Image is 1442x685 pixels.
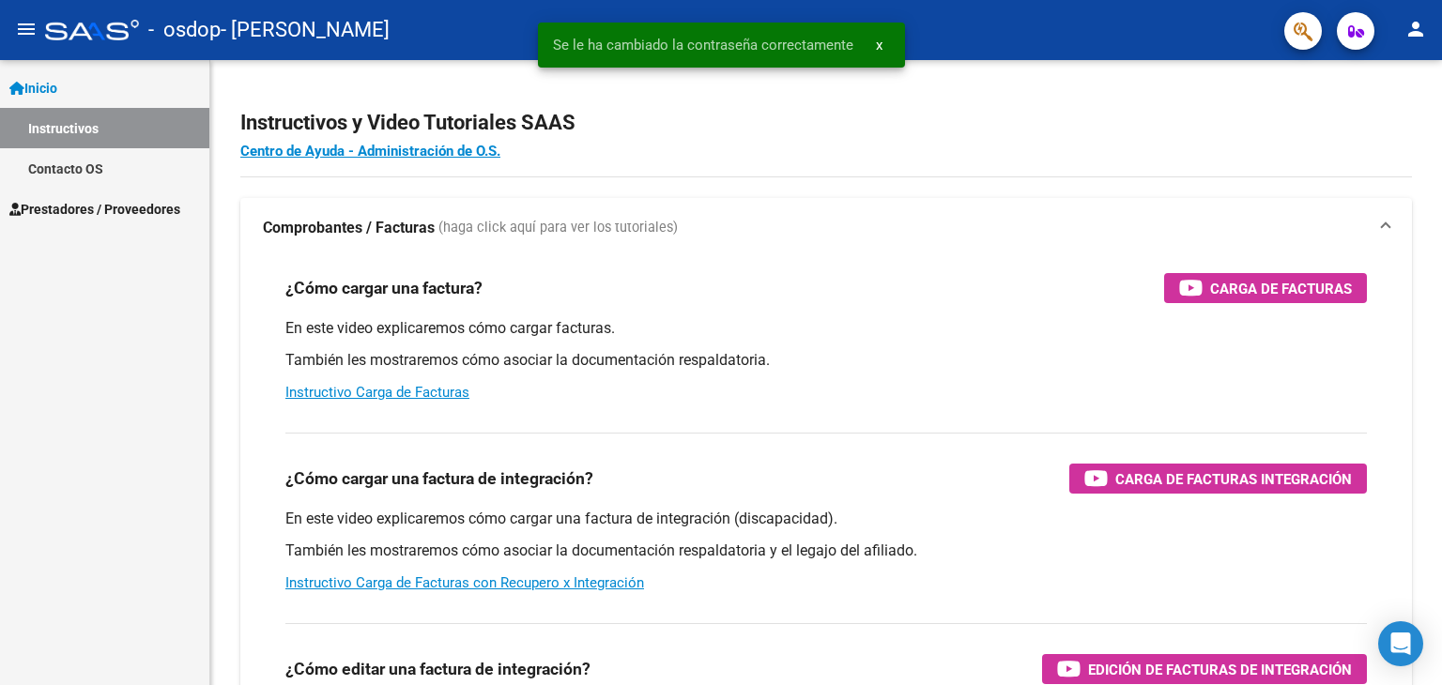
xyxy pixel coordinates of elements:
a: Instructivo Carga de Facturas con Recupero x Integración [285,574,644,591]
h3: ¿Cómo cargar una factura? [285,275,483,301]
span: (haga click aquí para ver los tutoriales) [438,218,678,238]
span: Se le ha cambiado la contraseña correctamente [553,36,853,54]
span: Carga de Facturas [1210,277,1352,300]
button: Carga de Facturas Integración [1069,464,1367,494]
mat-icon: menu [15,18,38,40]
span: Prestadores / Proveedores [9,199,180,220]
p: En este video explicaremos cómo cargar facturas. [285,318,1367,339]
span: x [876,37,882,53]
span: - [PERSON_NAME] [221,9,390,51]
span: Inicio [9,78,57,99]
a: Centro de Ayuda - Administración de O.S. [240,143,500,160]
p: También les mostraremos cómo asociar la documentación respaldatoria. [285,350,1367,371]
p: También les mostraremos cómo asociar la documentación respaldatoria y el legajo del afiliado. [285,540,1367,561]
button: x [861,28,897,62]
a: Instructivo Carga de Facturas [285,384,469,401]
mat-icon: person [1404,18,1427,40]
h3: ¿Cómo editar una factura de integración? [285,656,591,682]
span: - osdop [148,9,221,51]
span: Carga de Facturas Integración [1115,467,1352,491]
div: Open Intercom Messenger [1378,621,1423,666]
mat-expansion-panel-header: Comprobantes / Facturas (haga click aquí para ver los tutoriales) [240,198,1412,258]
h3: ¿Cómo cargar una factura de integración? [285,465,593,492]
button: Edición de Facturas de integración [1042,654,1367,684]
strong: Comprobantes / Facturas [263,218,435,238]
span: Edición de Facturas de integración [1088,658,1352,681]
button: Carga de Facturas [1164,273,1367,303]
p: En este video explicaremos cómo cargar una factura de integración (discapacidad). [285,509,1367,529]
h2: Instructivos y Video Tutoriales SAAS [240,105,1412,141]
